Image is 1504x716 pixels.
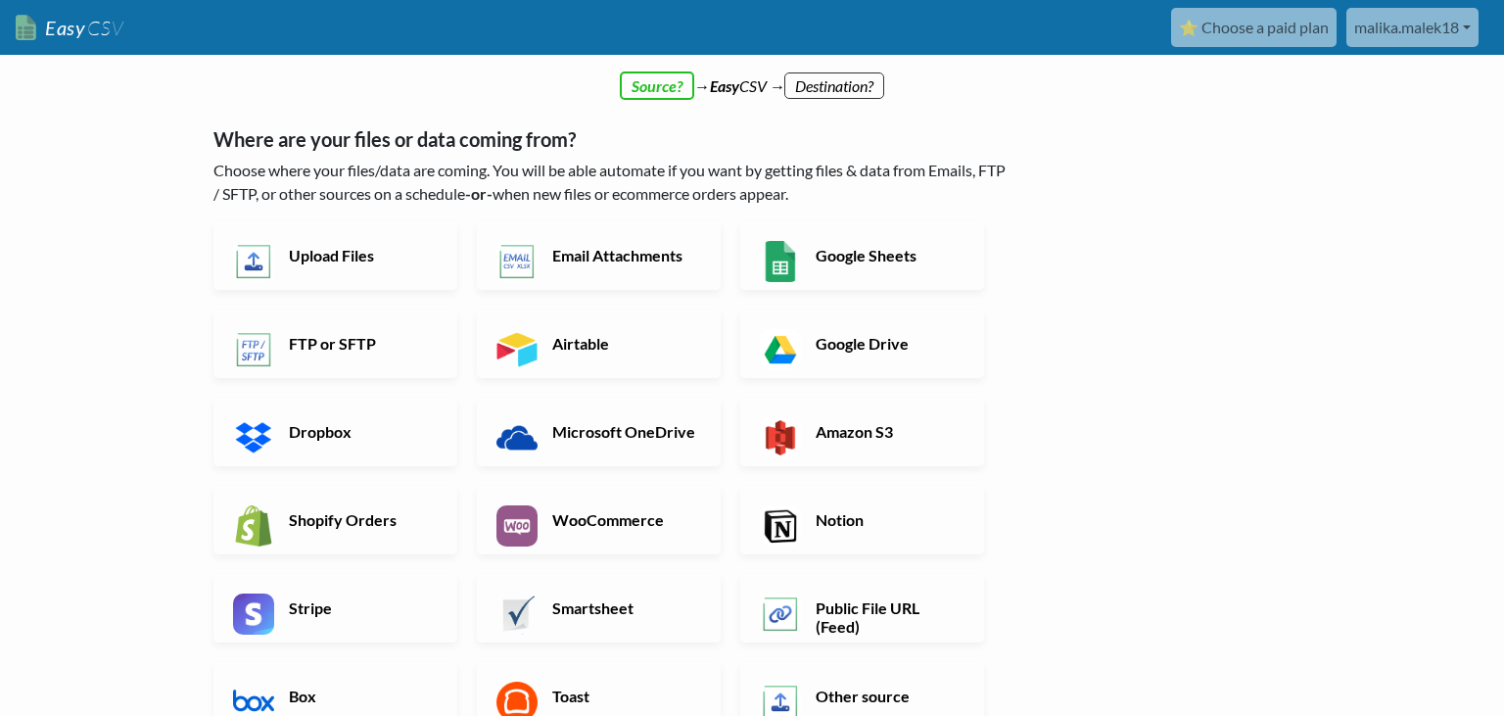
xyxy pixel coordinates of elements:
a: Notion [740,486,984,554]
img: Stripe App & API [233,594,274,635]
span: CSV [85,16,123,40]
a: Public File URL (Feed) [740,574,984,643]
a: EasyCSV [16,8,123,48]
a: Stripe [213,574,457,643]
h6: WooCommerce [547,510,701,529]
h6: Microsoft OneDrive [547,422,701,441]
h6: Public File URL (Feed) [811,598,964,636]
h5: Where are your files or data coming from? [213,127,1011,151]
a: Email Attachments [477,221,721,290]
a: Google Sheets [740,221,984,290]
h6: Email Attachments [547,246,701,264]
img: Google Drive App & API [760,329,801,370]
h6: Toast [547,687,701,705]
h6: Amazon S3 [811,422,964,441]
img: Amazon S3 App & API [760,417,801,458]
h6: Google Sheets [811,246,964,264]
h6: Dropbox [284,422,438,441]
img: Shopify App & API [233,505,274,547]
img: Airtable App & API [496,329,538,370]
img: Public File URL App & API [760,594,801,635]
a: Dropbox [213,398,457,466]
img: Upload Files App & API [233,241,274,282]
p: Choose where your files/data are coming. You will be able automate if you want by getting files &... [213,159,1011,206]
a: Amazon S3 [740,398,984,466]
a: ⭐ Choose a paid plan [1171,8,1337,47]
a: FTP or SFTP [213,310,457,378]
img: Dropbox App & API [233,417,274,458]
h6: Shopify Orders [284,510,438,529]
img: Notion App & API [760,505,801,547]
img: Microsoft OneDrive App & API [496,417,538,458]
div: → CSV → [194,55,1310,98]
a: Upload Files [213,221,457,290]
img: Smartsheet App & API [496,594,538,635]
h6: Smartsheet [547,598,701,617]
a: Smartsheet [477,574,721,643]
img: Email New CSV or XLSX File App & API [496,241,538,282]
a: Microsoft OneDrive [477,398,721,466]
a: malika.malek18 [1346,8,1479,47]
a: Airtable [477,310,721,378]
h6: Stripe [284,598,438,617]
img: FTP or SFTP App & API [233,329,274,370]
h6: Other source [811,687,964,705]
h6: Google Drive [811,334,964,353]
h6: Notion [811,510,964,529]
h6: Airtable [547,334,701,353]
a: Google Drive [740,310,984,378]
img: WooCommerce App & API [496,505,538,547]
a: WooCommerce [477,486,721,554]
h6: Box [284,687,438,705]
b: -or- [465,184,493,203]
img: Google Sheets App & API [760,241,801,282]
h6: Upload Files [284,246,438,264]
h6: FTP or SFTP [284,334,438,353]
a: Shopify Orders [213,486,457,554]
